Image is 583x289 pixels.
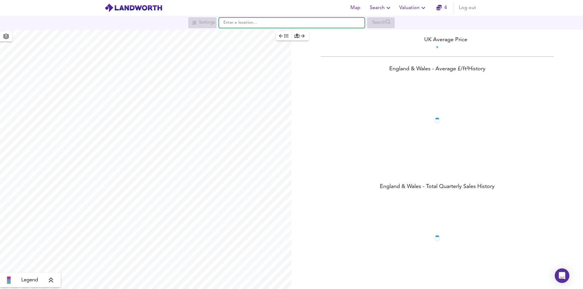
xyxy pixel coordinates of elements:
[367,17,395,28] div: Search for a location first or explore the map
[367,2,394,14] button: Search
[436,4,447,12] a: 4
[370,4,392,12] span: Search
[346,2,365,14] button: Map
[397,2,429,14] button: Valuation
[291,36,583,44] div: UK Average Price
[456,2,479,14] button: Log out
[291,65,583,74] div: England & Wales - Average £/ ft² History
[291,183,583,191] div: England & Wales - Total Quarterly Sales History
[188,17,216,28] div: Search for a location first or explore the map
[348,4,363,12] span: Map
[432,2,451,14] button: 4
[104,3,162,12] img: logo
[21,277,38,284] span: Legend
[399,4,427,12] span: Valuation
[219,18,365,28] input: Enter a location...
[555,268,569,283] div: Open Intercom Messenger
[459,4,476,12] span: Log out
